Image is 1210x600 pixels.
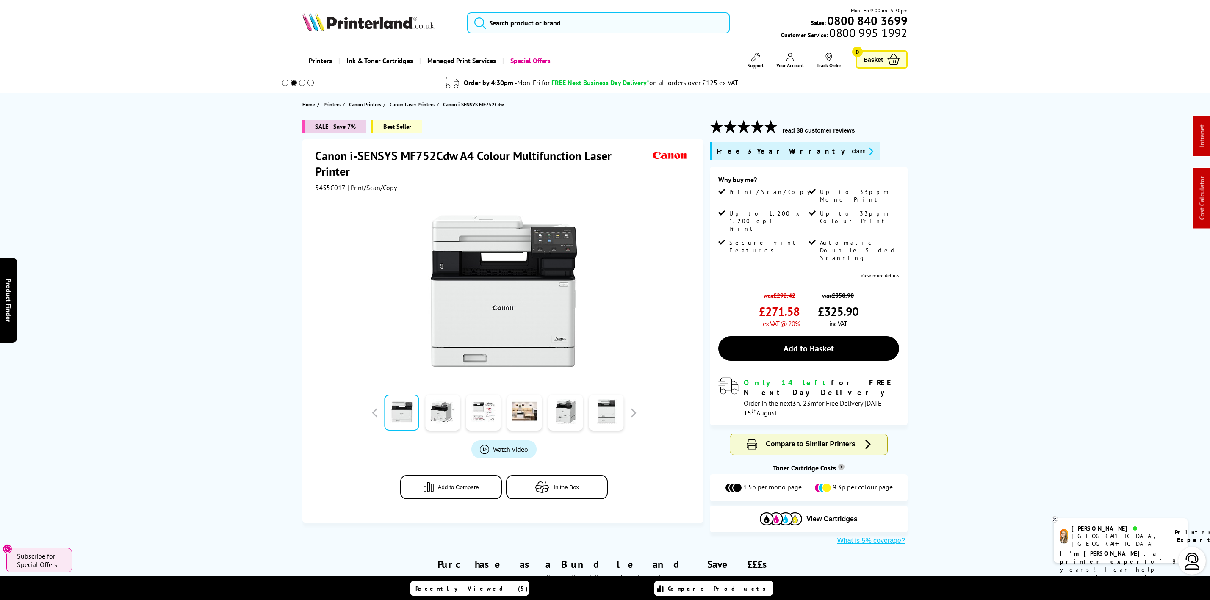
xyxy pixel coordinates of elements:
[506,475,608,499] button: In the Box
[818,304,858,319] span: £325.90
[763,319,800,328] span: ex VAT @ 20%
[651,148,689,163] img: Canon
[776,53,804,69] a: Your Account
[554,484,579,490] span: In the Box
[1060,529,1068,544] img: amy-livechat.png
[818,287,858,299] span: was
[313,573,897,581] div: Save on time, delivery and running costs
[4,278,13,322] span: Product Finder
[302,120,366,133] span: SALE - Save 7%
[517,78,550,87] span: Mon-Fri for
[748,53,764,69] a: Support
[400,475,502,499] button: Add to Compare
[864,54,883,65] span: Basket
[744,378,899,397] div: for FREE Next Day Delivery
[371,120,422,133] span: Best Seller
[792,399,816,407] span: 3h, 23m
[1060,550,1181,590] p: of 8 years! I can help you choose the right product
[464,78,550,87] span: Order by 4:30pm -
[302,100,317,109] a: Home
[716,512,901,526] button: View Cartridges
[1198,125,1206,148] a: Intranet
[780,127,857,134] button: read 38 customer reviews
[833,483,893,493] span: 9.3p per colour page
[718,336,899,361] a: Add to Basket
[817,53,841,69] a: Track Order
[390,100,435,109] span: Canon Laser Printers
[744,378,831,387] span: Only 14 left
[743,483,802,493] span: 1.5p per mono page
[729,239,807,254] span: Secure Print Features
[748,62,764,69] span: Support
[3,544,12,554] button: Close
[315,183,346,192] span: 5455C017
[820,210,897,225] span: Up to 33ppm Colour Print
[717,147,845,156] span: Free 3 Year Warranty
[851,6,908,14] span: Mon - Fri 9:00am - 5:30pm
[302,50,338,72] a: Printers
[17,552,64,569] span: Subscribe for Special Offers
[668,585,770,592] span: Compare Products
[773,291,795,299] strike: £292.42
[729,188,817,196] span: Print/Scan/Copy
[349,100,383,109] a: Canon Printers
[828,29,907,37] span: 0800 995 1992
[324,100,343,109] a: Printers
[1060,550,1159,565] b: I'm [PERSON_NAME], a printer expert
[271,75,913,90] li: modal_delivery
[827,13,908,28] b: 0800 840 3699
[346,50,413,72] span: Ink & Toner Cartridges
[835,536,908,545] button: What is 5% coverage?
[390,100,437,109] a: Canon Laser Printers
[443,101,504,108] span: Canon i-SENSYS MF752Cdw
[302,13,457,33] a: Printerland Logo
[349,100,381,109] span: Canon Printers
[826,17,908,25] a: 0800 840 3699
[838,464,845,470] sup: Cost per page
[502,50,557,72] a: Special Offers
[551,78,649,87] span: FREE Next Business Day Delivery*
[315,148,651,179] h1: Canon i-SENSYS MF752Cdw A4 Colour Multifunction Laser Printer
[415,585,528,592] span: Recently Viewed (5)
[710,464,907,472] div: Toner Cartridge Costs
[751,407,756,415] sup: th
[759,304,800,319] span: £271.58
[302,545,908,586] div: Purchase as a Bundle and Save £££s
[654,581,773,596] a: Compare Products
[811,19,826,27] span: Sales:
[1184,553,1201,570] img: user-headset-light.svg
[302,13,435,31] img: Printerland Logo
[438,484,479,490] span: Add to Compare
[1198,177,1206,220] a: Cost Calculator
[832,291,854,299] strike: £350.90
[421,209,587,375] img: Canon i-SENSYS MF752Cdw
[302,100,315,109] span: Home
[849,147,876,156] button: promo-description
[760,512,802,525] img: Cartridges
[820,188,897,203] span: Up to 33ppm Mono Print
[1072,525,1164,532] div: [PERSON_NAME]
[852,47,863,57] span: 0
[410,581,529,596] a: Recently Viewed (5)
[776,62,804,69] span: Your Account
[347,183,397,192] span: | Print/Scan/Copy
[861,272,899,279] a: View more details
[1072,532,1164,547] div: [GEOGRAPHIC_DATA], [GEOGRAPHIC_DATA]
[419,50,502,72] a: Managed Print Services
[759,287,800,299] span: was
[338,50,419,72] a: Ink & Toner Cartridges
[718,175,899,188] div: Why buy me?
[718,378,899,417] div: modal_delivery
[820,239,897,262] span: Automatic Double Sided Scanning
[856,50,908,69] a: Basket 0
[729,210,807,232] span: Up to 1,200 x 1,200 dpi Print
[766,440,856,448] span: Compare to Similar Printers
[471,440,537,458] a: Product_All_Videos
[730,434,887,455] button: Compare to Similar Printers
[829,319,847,328] span: inc VAT
[744,399,884,417] span: Order in the next for Free Delivery [DATE] 15 August!
[467,12,729,33] input: Search product or brand
[493,445,528,453] span: Watch video
[324,100,341,109] span: Printers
